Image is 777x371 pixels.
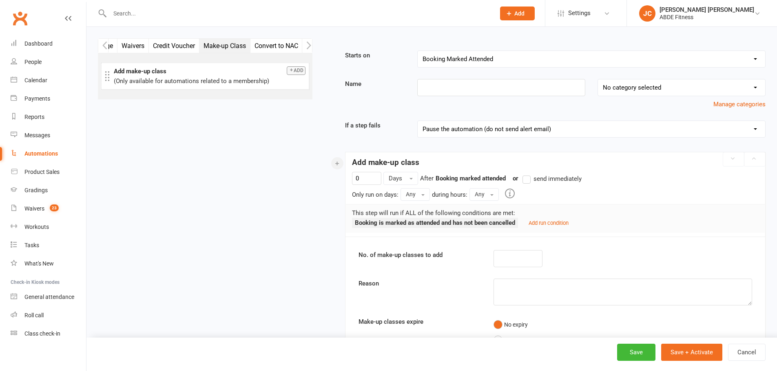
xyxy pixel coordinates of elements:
button: No expiry [494,317,528,332]
a: Reports [11,108,86,126]
span: Settings [568,4,591,22]
button: Make-up Class [199,39,250,53]
div: Tasks [24,242,39,248]
div: JC [639,5,655,22]
a: General attendance kiosk mode [11,288,86,306]
a: Messages [11,126,86,145]
label: Name [339,79,411,89]
label: If a step fails [339,121,411,130]
a: Class kiosk mode [11,325,86,343]
div: Reports [24,114,44,120]
span: 23 [50,204,59,211]
div: or [508,173,582,184]
span: send immediately [533,174,582,182]
div: Only run on days: [352,190,398,200]
button: Convert to NAC [250,39,303,53]
div: Roll call [24,312,44,318]
a: People [11,53,86,71]
a: Clubworx [10,8,30,29]
div: Waivers [24,205,44,212]
div: Workouts [24,224,49,230]
div: Messages [24,132,50,138]
button: Save [617,344,655,361]
label: Reason [359,279,379,288]
strong: Add make-up class [352,158,419,167]
button: Cancel [728,344,766,361]
button: Waivers [117,39,149,53]
a: Product Sales [11,163,86,181]
div: Class check-in [24,330,60,337]
a: Workouts [11,218,86,236]
button: On a specific date in the future [494,332,581,348]
div: Dashboard [24,40,53,47]
div: Gradings [24,187,48,193]
span: Add [514,10,525,17]
label: No. of make-up classes to add [359,250,443,260]
strong: Booking is marked as attended and has not been cancelled [355,219,515,226]
p: (Only available for automations related to a membership) [114,76,305,86]
button: Add [287,66,305,75]
div: Product Sales [24,169,60,175]
div: Payments [24,95,50,102]
div: Automations [24,150,58,157]
a: Automations [11,145,86,163]
span: Days [389,175,402,182]
div: What's New [24,260,54,267]
button: Save + Activate [661,344,722,361]
p: This step will run if ALL of the following conditions are met: [352,208,759,218]
span: After [420,175,434,182]
div: [PERSON_NAME] [PERSON_NAME] [660,6,754,13]
div: Calendar [24,77,47,83]
a: What's New [11,255,86,273]
a: Dashboard [11,35,86,53]
div: during hours: [432,190,467,200]
label: Make-up classes expire [359,317,423,327]
strong: Booking marked attended [436,175,506,182]
button: Days [383,172,418,185]
button: Add [500,7,535,20]
button: Any [469,188,499,200]
strong: Add make-up class [114,68,166,75]
input: Search... [107,8,489,19]
button: Credit Voucher [149,39,199,53]
label: Starts on [339,50,411,60]
div: ABDE Fitness [660,13,754,21]
a: Calendar [11,71,86,90]
a: Gradings [11,181,86,200]
a: Waivers 23 [11,200,86,218]
small: Add run condition [529,220,569,226]
button: Any [401,188,430,200]
button: Manage categories [713,99,766,109]
div: General attendance [24,294,74,300]
a: Tasks [11,236,86,255]
a: Roll call [11,306,86,325]
div: People [24,59,42,65]
a: Payments [11,90,86,108]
